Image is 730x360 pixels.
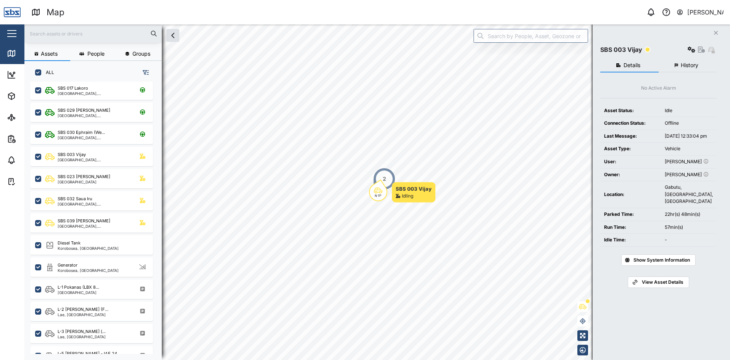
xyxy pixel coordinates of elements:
[665,184,713,205] div: Gabutu, [GEOGRAPHIC_DATA], [GEOGRAPHIC_DATA]
[604,120,657,127] div: Connection Status:
[383,175,386,183] div: 2
[665,224,713,231] div: 57min(s)
[604,191,657,198] div: Location:
[29,28,157,39] input: Search assets or drivers
[58,268,119,272] div: Korobosea, [GEOGRAPHIC_DATA]
[665,236,713,244] div: -
[604,171,657,178] div: Owner:
[20,71,54,79] div: Dashboard
[642,277,683,288] span: View Asset Details
[665,171,713,178] div: [PERSON_NAME]
[396,185,432,193] div: SBS 003 Vijay
[58,246,119,250] div: Korobosea, [GEOGRAPHIC_DATA]
[58,85,88,92] div: SBS 017 Lakoro
[681,63,698,68] span: History
[58,136,131,140] div: [GEOGRAPHIC_DATA], [GEOGRAPHIC_DATA]
[20,49,37,58] div: Map
[621,254,696,266] button: Show System Information
[641,85,676,92] div: No Active Alarm
[87,51,105,56] span: People
[132,51,150,56] span: Groups
[665,211,713,218] div: 22hr(s) 48min(s)
[58,284,99,291] div: L-1 Pokanas (LBX 8...
[58,114,131,117] div: [GEOGRAPHIC_DATA], [GEOGRAPHIC_DATA]
[373,167,396,190] div: Map marker
[402,193,413,200] div: Idling
[375,194,382,197] div: N 11°
[58,328,106,335] div: L-3 [PERSON_NAME] (...
[604,211,657,218] div: Parked Time:
[58,196,92,202] div: SBS 032 Saua Iru
[604,133,657,140] div: Last Message:
[604,107,657,114] div: Asset Status:
[665,133,713,140] div: [DATE] 12:33:04 pm
[58,202,131,206] div: [GEOGRAPHIC_DATA], [GEOGRAPHIC_DATA]
[58,107,110,114] div: SBS 029 [PERSON_NAME]
[20,92,44,100] div: Assets
[604,224,657,231] div: Run Time:
[58,151,86,158] div: SBS 003 Vijay
[58,129,105,136] div: SBS 030 Ephraim (We...
[41,69,54,76] label: ALL
[665,158,713,166] div: [PERSON_NAME]
[41,51,58,56] span: Assets
[624,63,640,68] span: Details
[58,158,131,162] div: [GEOGRAPHIC_DATA], [GEOGRAPHIC_DATA]
[604,158,657,166] div: User:
[665,107,713,114] div: Idle
[676,7,724,18] button: [PERSON_NAME]
[31,82,161,354] div: grid
[20,113,38,122] div: Sites
[628,276,689,288] a: View Asset Details
[58,313,108,317] div: Lae, [GEOGRAPHIC_DATA]
[369,182,435,202] div: Map marker
[633,255,690,265] span: Show System Information
[58,180,110,184] div: [GEOGRAPHIC_DATA]
[58,92,131,95] div: [GEOGRAPHIC_DATA], [GEOGRAPHIC_DATA]
[687,8,724,17] div: [PERSON_NAME]
[20,177,41,186] div: Tasks
[58,291,99,294] div: [GEOGRAPHIC_DATA]
[665,120,713,127] div: Offline
[474,29,588,43] input: Search by People, Asset, Geozone or Place
[47,6,64,19] div: Map
[58,262,77,268] div: Generator
[58,335,106,339] div: Lae, [GEOGRAPHIC_DATA]
[24,24,730,360] canvas: Map
[58,224,131,228] div: [GEOGRAPHIC_DATA], [GEOGRAPHIC_DATA]
[600,45,642,55] div: SBS 003 Vijay
[20,135,46,143] div: Reports
[604,236,657,244] div: Idle Time:
[665,145,713,153] div: Vehicle
[58,240,81,246] div: Diesel Tank
[4,4,21,21] img: Main Logo
[20,156,44,164] div: Alarms
[58,174,110,180] div: SBS 023 [PERSON_NAME]
[604,145,657,153] div: Asset Type:
[58,350,121,357] div: L-5 [PERSON_NAME] - IAE 24...
[58,306,108,313] div: L-2 [PERSON_NAME] (F...
[58,218,110,224] div: SBS 039 [PERSON_NAME]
